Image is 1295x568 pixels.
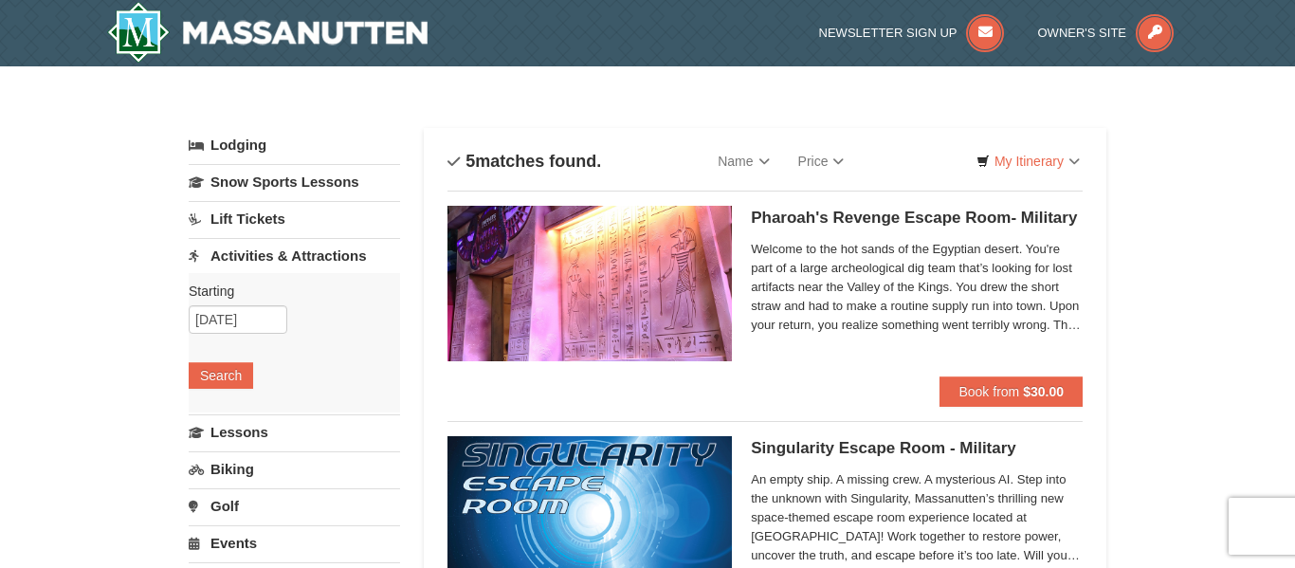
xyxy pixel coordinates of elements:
[107,2,428,63] a: Massanutten Resort
[189,282,386,301] label: Starting
[189,201,400,236] a: Lift Tickets
[189,164,400,199] a: Snow Sports Lessons
[751,439,1083,458] h5: Singularity Escape Room - Military
[751,470,1083,565] span: An empty ship. A missing crew. A mysterious AI. Step into the unknown with Singularity, Massanutt...
[964,147,1092,175] a: My Itinerary
[751,209,1083,228] h5: Pharoah's Revenge Escape Room- Military
[1023,384,1064,399] strong: $30.00
[784,142,859,180] a: Price
[189,488,400,523] a: Golf
[189,525,400,560] a: Events
[189,238,400,273] a: Activities & Attractions
[819,26,1005,40] a: Newsletter Sign Up
[1038,26,1175,40] a: Owner's Site
[107,2,428,63] img: Massanutten Resort Logo
[189,414,400,449] a: Lessons
[189,362,253,389] button: Search
[703,142,783,180] a: Name
[939,376,1083,407] button: Book from $30.00
[751,240,1083,335] span: Welcome to the hot sands of the Egyptian desert. You're part of a large archeological dig team th...
[1038,26,1127,40] span: Owner's Site
[958,384,1019,399] span: Book from
[819,26,958,40] span: Newsletter Sign Up
[189,451,400,486] a: Biking
[189,128,400,162] a: Lodging
[447,206,732,361] img: 6619913-410-20a124c9.jpg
